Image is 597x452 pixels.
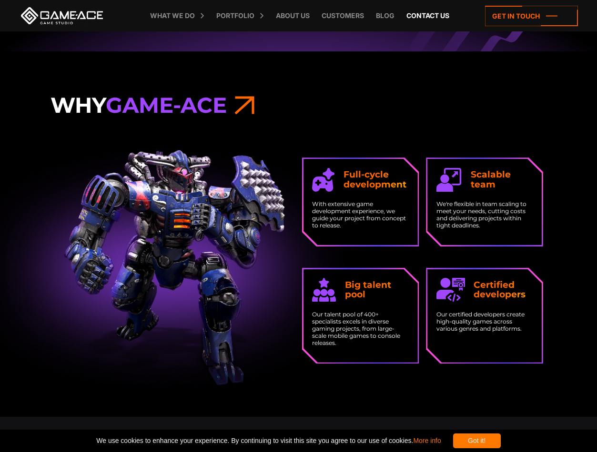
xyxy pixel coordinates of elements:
[436,200,533,229] p: We're flexible in team scaling to meet your needs, cutting costs and delivering projects within t...
[51,92,547,118] h3: Why
[312,278,336,302] img: Icon big talent pool
[485,6,578,26] a: Get in touch
[436,311,533,332] p: Our certified developers create high-quality games across various genres and platforms.
[312,200,409,229] p: With extensive game development experience, we guide your project from concept to release.
[436,278,465,302] img: Icon certified developers
[474,280,533,300] strong: Certified developers
[453,433,501,448] div: Got it!
[312,168,334,192] img: Icon full cycle development
[345,280,409,300] strong: Big talent pool
[471,170,533,189] strong: Scalable team
[436,168,462,192] img: Icon scalable team
[312,311,409,346] p: Our talent pool of 400+ specialists excels in diverse gaming projects, from large-scale mobile ga...
[344,170,409,189] strong: Full-cycle development
[96,433,441,448] span: We use cookies to enhance your experience. By continuing to visit this site you agree to our use ...
[106,92,227,118] span: Game-Ace
[413,437,441,444] a: More info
